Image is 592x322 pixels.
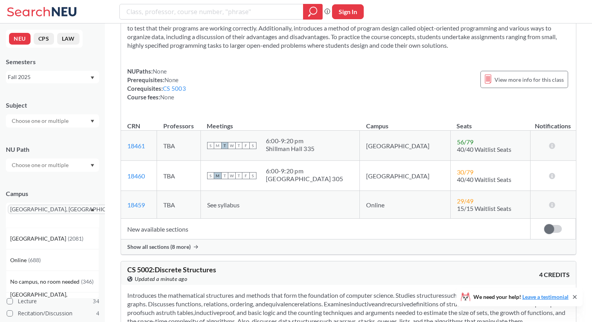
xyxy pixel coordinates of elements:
label: Lecture [7,296,99,306]
span: F [242,172,249,179]
td: TBA [157,191,201,219]
a: Leave a testimonial [522,293,569,300]
span: F [242,142,249,149]
relin-origin: inductive [195,309,220,316]
span: Updated a minute ago [135,275,187,283]
span: See syllabus [207,201,240,209]
span: 4 [96,309,99,318]
span: W [228,172,235,179]
span: 4 CREDITS [539,270,570,279]
th: Meetings [200,114,360,131]
button: Sign In [332,4,364,19]
span: 40/40 Waitlist Seats [457,176,511,183]
span: CS 5002 : Discrete Structures [127,265,216,274]
span: M [214,142,221,149]
svg: Dropdown arrow [90,120,94,123]
span: No campus, no room needed [10,277,81,286]
div: NU Path [6,145,99,154]
input: Choose one or multiple [8,160,74,170]
div: Fall 2025Dropdown arrow [6,71,99,83]
span: [GEOGRAPHIC_DATA], [GEOGRAPHIC_DATA]X to remove pill [8,205,132,214]
th: Campus [360,114,450,131]
button: LAW [57,33,79,45]
a: CS 5003 [163,85,186,92]
th: Notifications [530,114,576,131]
div: Dropdown arrow [6,158,99,172]
label: Recitation/Discussion [7,308,99,318]
span: T [235,172,242,179]
input: Choose one or multiple [8,116,74,126]
span: ( 346 ) [81,278,94,285]
span: ( 2081 ) [68,235,83,242]
span: None [160,94,174,101]
span: Online [10,256,28,264]
span: 30 / 79 [457,168,473,176]
span: [GEOGRAPHIC_DATA], [GEOGRAPHIC_DATA] [10,290,99,308]
span: 29 / 49 [457,197,473,205]
svg: Dropdown arrow [90,164,94,167]
td: TBA [157,131,201,161]
button: CPS [34,33,54,45]
svg: magnifying glass [308,6,318,17]
a: 18461 [127,142,145,149]
div: NUPaths: Prerequisites: Corequisites: Course fees: [127,67,186,101]
span: 56 / 79 [457,138,473,146]
span: 15/15 Waitlist Seats [457,205,511,212]
td: TBA [157,161,201,191]
relin-origin: recursive [385,300,410,308]
div: Subject [6,101,99,110]
div: Shillman Hall 335 [266,145,314,153]
td: [GEOGRAPHIC_DATA] [360,131,450,161]
div: CRN [127,122,140,130]
span: W [228,142,235,149]
div: 6:00 - 9:20 pm [266,167,343,175]
th: Seats [450,114,530,131]
button: NEU [9,33,31,45]
div: Semesters [6,58,99,66]
td: New available sections [121,219,530,239]
section: Introduces systematic problem solving through programming. Offers students an opportunity to lear... [127,7,570,50]
span: ( 688 ) [28,257,41,263]
div: Show all sections (8 more) [121,239,576,254]
div: [GEOGRAPHIC_DATA], [GEOGRAPHIC_DATA]X to remove pillDropdown arrow[GEOGRAPHIC_DATA](2081)Online(6... [6,203,99,228]
a: 18460 [127,172,145,180]
div: [GEOGRAPHIC_DATA] 305 [266,175,343,183]
span: 34 [93,297,99,306]
input: Class, professor, course number, "phrase" [126,5,298,18]
svg: Dropdown arrow [90,76,94,79]
span: None [164,76,179,83]
th: Professors [157,114,201,131]
td: [GEOGRAPHIC_DATA] [360,161,450,191]
relin-origin: equivalence [265,300,298,308]
div: magnifying glass [303,4,323,20]
span: 40/40 Waitlist Seats [457,146,511,153]
div: Campus [6,189,99,198]
a: 18459 [127,201,145,209]
div: Dropdown arrow [6,114,99,128]
relin-origin: inductive [350,300,375,308]
relin-phrase: such as [444,291,464,299]
span: S [249,172,256,179]
span: T [221,172,228,179]
td: Online [360,191,450,219]
span: [GEOGRAPHIC_DATA] [10,234,68,243]
span: M [214,172,221,179]
relin-phrase: such as [142,309,162,316]
span: S [207,142,214,149]
span: T [221,142,228,149]
span: S [249,142,256,149]
span: Show all sections (8 more) [127,243,191,250]
span: None [153,68,167,75]
div: Fall 2025 [8,73,90,81]
span: T [235,142,242,149]
span: S [207,172,214,179]
span: View more info for this class [495,75,564,85]
div: 6:00 - 9:20 pm [266,137,314,145]
span: We need your help! [473,294,569,300]
svg: Dropdown arrow [90,208,94,211]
